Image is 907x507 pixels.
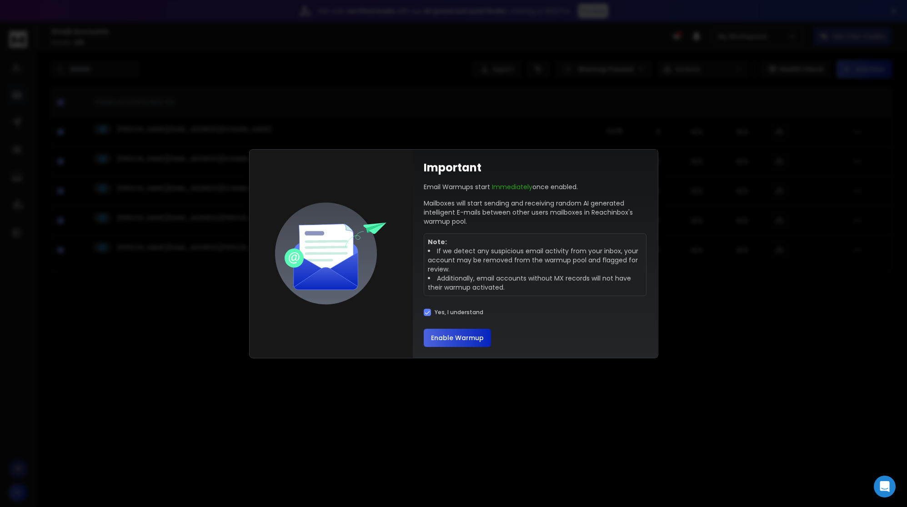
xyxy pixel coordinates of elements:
[492,182,532,191] span: Immediately
[424,182,578,191] p: Email Warmups start once enabled.
[435,309,483,316] label: Yes, I understand
[424,329,491,347] button: Enable Warmup
[874,476,896,497] div: Open Intercom Messenger
[428,237,643,246] p: Note:
[428,274,643,292] li: Additionally, email accounts without MX records will not have their warmup activated.
[428,246,643,274] li: If we detect any suspicious email activity from your inbox, your account may be removed from the ...
[424,199,647,226] p: Mailboxes will start sending and receiving random AI generated intelligent E-mails between other ...
[424,161,481,175] h1: Important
